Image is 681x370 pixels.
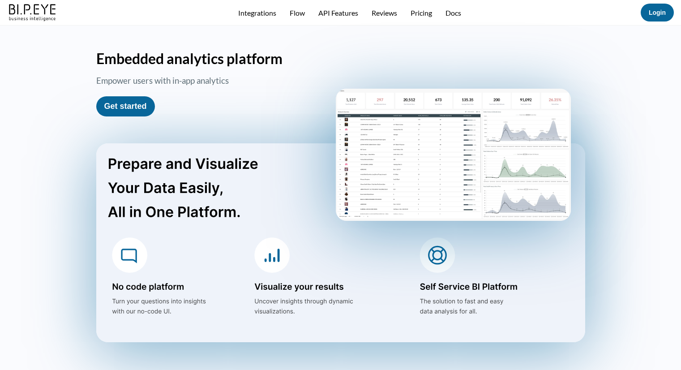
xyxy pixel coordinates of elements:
img: homePageScreen2.png [336,89,571,221]
a: Pricing [411,9,432,17]
a: Flow [290,9,305,17]
a: Get started [104,102,147,111]
h3: Empower users with in-app analytics [96,76,331,88]
a: Integrations [238,9,276,17]
a: API Features [318,9,358,17]
a: Reviews [372,9,397,17]
button: Get started [96,96,155,116]
a: Login [649,9,666,16]
a: Docs [445,9,461,17]
button: Login [641,4,674,22]
img: bipeye-logo [7,2,59,22]
h1: Embedded analytics platform [96,50,585,67]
